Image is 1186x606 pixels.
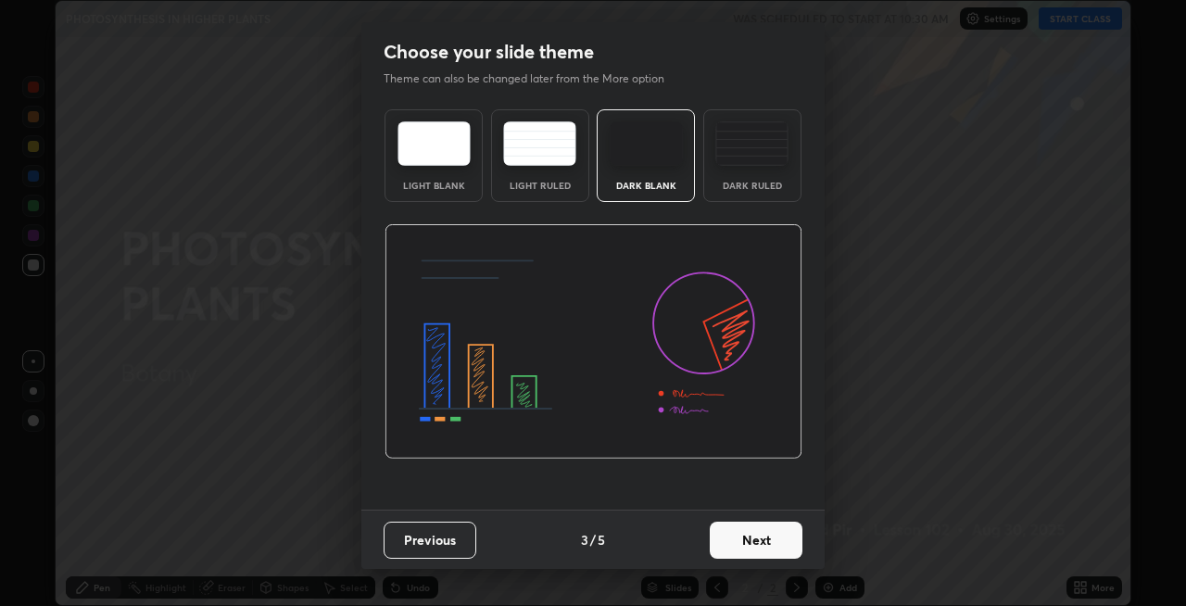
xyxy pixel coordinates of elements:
[710,522,802,559] button: Next
[581,530,588,549] h4: 3
[384,40,594,64] h2: Choose your slide theme
[715,181,789,190] div: Dark Ruled
[610,121,683,166] img: darkTheme.f0cc69e5.svg
[503,181,577,190] div: Light Ruled
[609,181,683,190] div: Dark Blank
[397,181,471,190] div: Light Blank
[598,530,605,549] h4: 5
[397,121,471,166] img: lightTheme.e5ed3b09.svg
[715,121,789,166] img: darkRuledTheme.de295e13.svg
[385,224,802,460] img: darkThemeBanner.d06ce4a2.svg
[590,530,596,549] h4: /
[503,121,576,166] img: lightRuledTheme.5fabf969.svg
[384,522,476,559] button: Previous
[384,70,684,87] p: Theme can also be changed later from the More option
